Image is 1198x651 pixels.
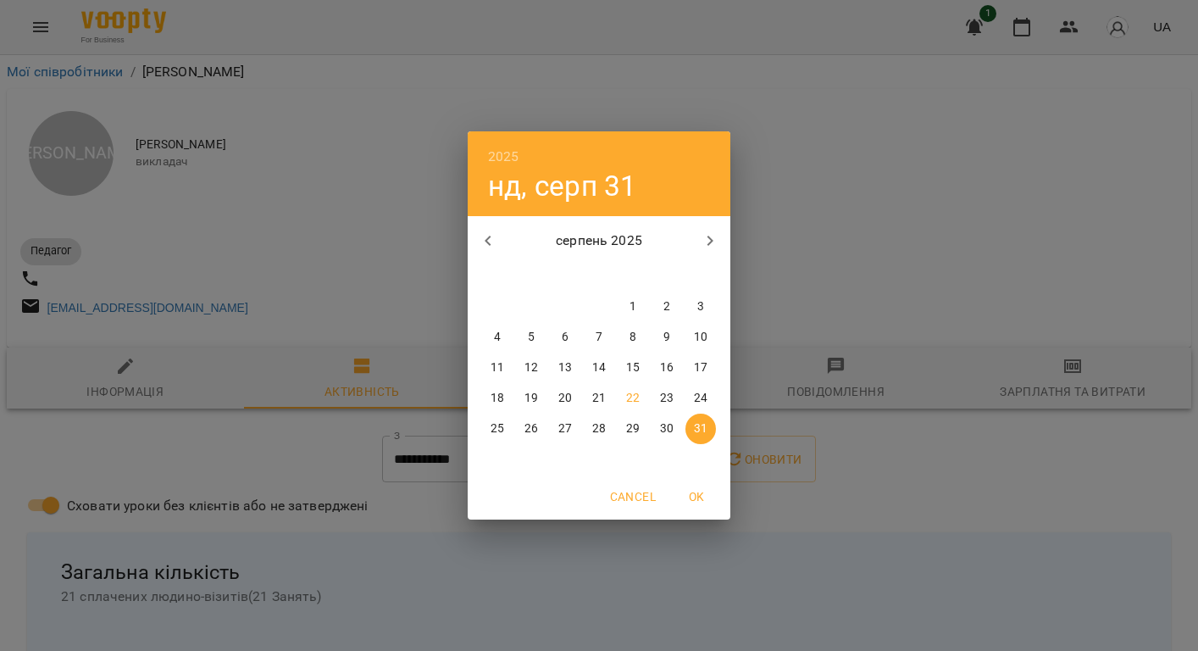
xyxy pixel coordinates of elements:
button: 8 [618,322,648,353]
span: нд [685,266,716,283]
button: 31 [685,414,716,444]
button: 7 [584,322,614,353]
p: 10 [694,329,707,346]
button: 27 [550,414,580,444]
p: 7 [596,329,602,346]
p: 3 [697,298,704,315]
span: OK [676,487,717,507]
button: 3 [685,292,716,322]
button: нд, серп 31 [488,169,637,203]
span: вт [516,266,546,283]
p: 5 [528,329,535,346]
p: 15 [626,359,640,376]
button: 2025 [488,145,519,169]
p: серпень 2025 [508,231,691,251]
p: 28 [592,420,606,437]
button: 20 [550,383,580,414]
p: 9 [663,329,670,346]
button: 6 [550,322,580,353]
p: 30 [660,420,674,437]
p: 26 [524,420,538,437]
p: 13 [558,359,572,376]
p: 1 [630,298,636,315]
button: 4 [482,322,513,353]
p: 18 [491,390,504,407]
p: 4 [494,329,501,346]
button: 28 [584,414,614,444]
button: 11 [482,353,513,383]
span: сб [652,266,682,283]
button: 18 [482,383,513,414]
button: 15 [618,353,648,383]
button: 17 [685,353,716,383]
button: Cancel [603,481,663,512]
p: 27 [558,420,572,437]
p: 23 [660,390,674,407]
p: 6 [562,329,568,346]
button: 9 [652,322,682,353]
p: 25 [491,420,504,437]
button: 2 [652,292,682,322]
button: 12 [516,353,546,383]
p: 31 [694,420,707,437]
button: 1 [618,292,648,322]
button: 14 [584,353,614,383]
button: 24 [685,383,716,414]
button: 10 [685,322,716,353]
p: 22 [626,390,640,407]
button: 5 [516,322,546,353]
span: чт [584,266,614,283]
button: 13 [550,353,580,383]
p: 14 [592,359,606,376]
p: 2 [663,298,670,315]
p: 11 [491,359,504,376]
button: 23 [652,383,682,414]
p: 16 [660,359,674,376]
p: 8 [630,329,636,346]
button: 16 [652,353,682,383]
p: 12 [524,359,538,376]
span: ср [550,266,580,283]
button: 25 [482,414,513,444]
button: 30 [652,414,682,444]
button: OK [669,481,724,512]
span: пн [482,266,513,283]
p: 29 [626,420,640,437]
p: 24 [694,390,707,407]
span: Cancel [610,487,656,507]
button: 22 [618,383,648,414]
p: 21 [592,390,606,407]
button: 29 [618,414,648,444]
span: пт [618,266,648,283]
button: 19 [516,383,546,414]
p: 17 [694,359,707,376]
button: 21 [584,383,614,414]
p: 20 [558,390,572,407]
button: 26 [516,414,546,444]
p: 19 [524,390,538,407]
